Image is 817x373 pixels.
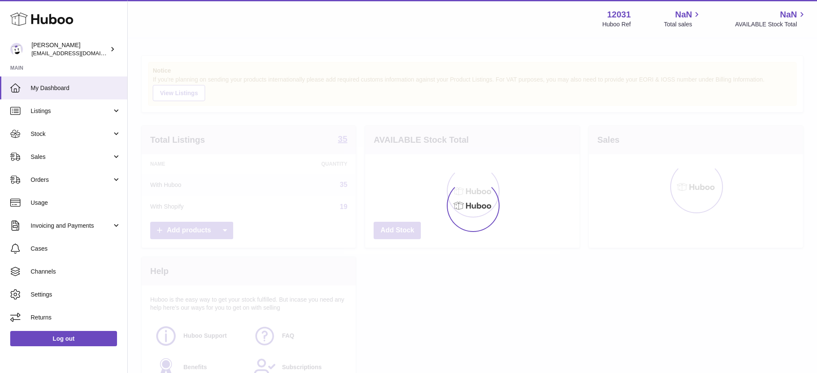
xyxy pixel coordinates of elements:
[31,314,121,322] span: Returns
[10,331,117,346] a: Log out
[664,9,702,28] a: NaN Total sales
[31,268,121,276] span: Channels
[31,84,121,92] span: My Dashboard
[31,199,121,207] span: Usage
[780,9,797,20] span: NaN
[31,50,125,57] span: [EMAIL_ADDRESS][DOMAIN_NAME]
[31,107,112,115] span: Listings
[607,9,631,20] strong: 12031
[31,222,112,230] span: Invoicing and Payments
[602,20,631,28] div: Huboo Ref
[675,9,692,20] span: NaN
[31,176,112,184] span: Orders
[31,41,108,57] div: [PERSON_NAME]
[31,245,121,253] span: Cases
[31,130,112,138] span: Stock
[10,43,23,56] img: internalAdmin-12031@internal.huboo.com
[31,291,121,299] span: Settings
[735,20,807,28] span: AVAILABLE Stock Total
[735,9,807,28] a: NaN AVAILABLE Stock Total
[31,153,112,161] span: Sales
[664,20,702,28] span: Total sales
